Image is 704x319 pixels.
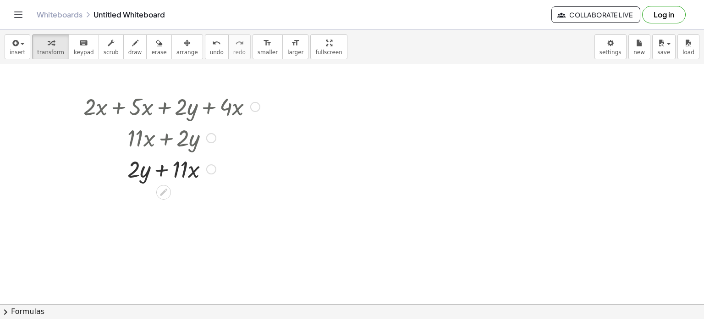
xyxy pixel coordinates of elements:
i: redo [235,38,244,49]
button: redoredo [228,34,251,59]
span: load [682,49,694,56]
span: new [633,49,645,56]
span: save [657,49,670,56]
span: erase [151,49,166,56]
button: Toggle navigation [11,7,26,22]
span: arrange [176,49,198,56]
button: format_sizelarger [282,34,308,59]
span: undo [210,49,224,56]
i: format_size [291,38,300,49]
button: format_sizesmaller [253,34,283,59]
span: smaller [258,49,278,56]
button: Collaborate Live [551,6,640,23]
button: keyboardkeypad [69,34,99,59]
button: draw [123,34,147,59]
span: transform [37,49,64,56]
span: redo [233,49,246,56]
button: scrub [99,34,124,59]
button: arrange [171,34,203,59]
i: undo [212,38,221,49]
button: save [652,34,676,59]
button: transform [32,34,69,59]
i: format_size [263,38,272,49]
a: Whiteboards [37,10,82,19]
div: Edit math [156,185,171,200]
span: fullscreen [315,49,342,56]
button: fullscreen [310,34,347,59]
button: new [628,34,650,59]
button: erase [146,34,171,59]
button: insert [5,34,30,59]
button: undoundo [205,34,229,59]
span: Collaborate Live [559,11,632,19]
button: load [677,34,699,59]
span: settings [599,49,621,56]
button: Log in [642,6,686,23]
button: settings [594,34,627,59]
span: keypad [74,49,94,56]
span: draw [128,49,142,56]
span: insert [10,49,25,56]
span: larger [287,49,303,56]
span: scrub [104,49,119,56]
i: keyboard [79,38,88,49]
